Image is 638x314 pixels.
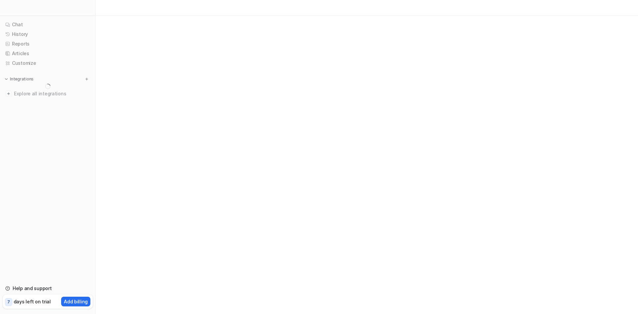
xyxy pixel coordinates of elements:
[3,58,93,68] a: Customize
[3,284,93,293] a: Help and support
[4,77,9,81] img: expand menu
[3,89,93,98] a: Explore all integrations
[64,298,88,305] p: Add billing
[14,298,51,305] p: days left on trial
[61,297,90,306] button: Add billing
[3,20,93,29] a: Chat
[7,299,10,305] p: 7
[10,76,34,82] p: Integrations
[3,30,93,39] a: History
[5,90,12,97] img: explore all integrations
[3,39,93,49] a: Reports
[84,77,89,81] img: menu_add.svg
[14,88,90,99] span: Explore all integrations
[3,76,36,82] button: Integrations
[3,49,93,58] a: Articles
